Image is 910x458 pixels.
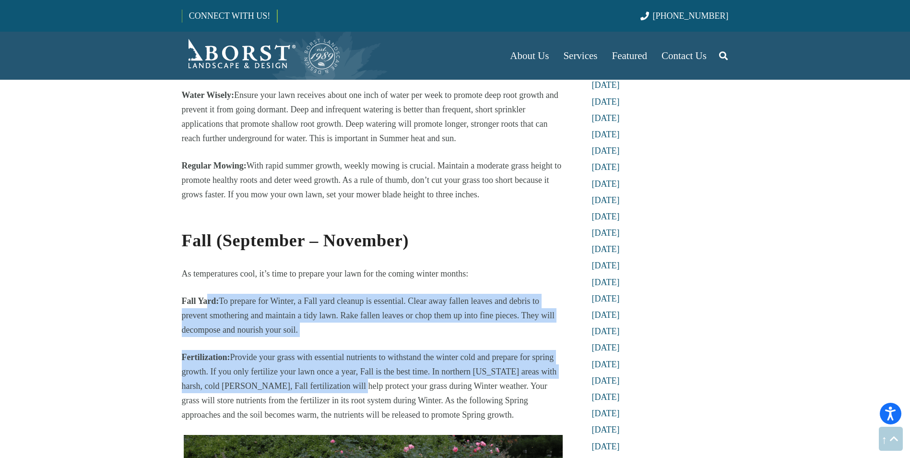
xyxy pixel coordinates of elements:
[592,294,620,303] a: [DATE]
[592,130,620,139] a: [DATE]
[612,50,647,61] span: Featured
[592,326,620,336] a: [DATE]
[879,427,903,451] a: Back to top
[592,442,620,451] a: [DATE]
[182,4,277,27] a: CONNECT WITH US!
[592,425,620,434] a: [DATE]
[182,266,565,281] p: As temperatures cool, it’s time to prepare your lawn for the coming winter months:
[592,277,620,287] a: [DATE]
[182,294,565,337] p: To prepare for Winter, a Fall yard cleanup is essential. Clear away fallen leaves and debris to p...
[592,179,620,189] a: [DATE]
[592,244,620,254] a: [DATE]
[182,296,219,306] strong: Fall Yard:
[592,195,620,205] a: [DATE]
[592,360,620,369] a: [DATE]
[182,36,341,75] a: Borst-Logo
[563,50,597,61] span: Services
[556,32,604,80] a: Services
[592,212,620,221] a: [DATE]
[654,32,714,80] a: Contact Us
[592,97,620,107] a: [DATE]
[182,161,247,170] strong: Regular Mowing:
[182,350,565,422] p: Provide your grass with essential nutrients to withstand the winter cold and prepare for spring g...
[182,88,565,145] p: Ensure your lawn receives about one inch of water per week to promote deep root growth and preven...
[182,158,565,202] p: With rapid summer growth, weekly mowing is crucial. Maintain a moderate grass height to promote h...
[503,32,556,80] a: About Us
[653,11,729,21] span: [PHONE_NUMBER]
[714,44,733,68] a: Search
[510,50,549,61] span: About Us
[662,50,707,61] span: Contact Us
[592,162,620,172] a: [DATE]
[640,11,728,21] a: [PHONE_NUMBER]
[592,146,620,156] a: [DATE]
[182,231,409,250] strong: Fall (September – November)
[592,392,620,402] a: [DATE]
[592,113,620,123] a: [DATE]
[592,409,620,418] a: [DATE]
[592,376,620,386] a: [DATE]
[592,228,620,238] a: [DATE]
[592,261,620,270] a: [DATE]
[592,80,620,90] a: [DATE]
[182,90,235,100] strong: Water Wisely:
[592,343,620,352] a: [DATE]
[605,32,654,80] a: Featured
[182,352,230,362] strong: Fertilization:
[592,310,620,320] a: [DATE]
